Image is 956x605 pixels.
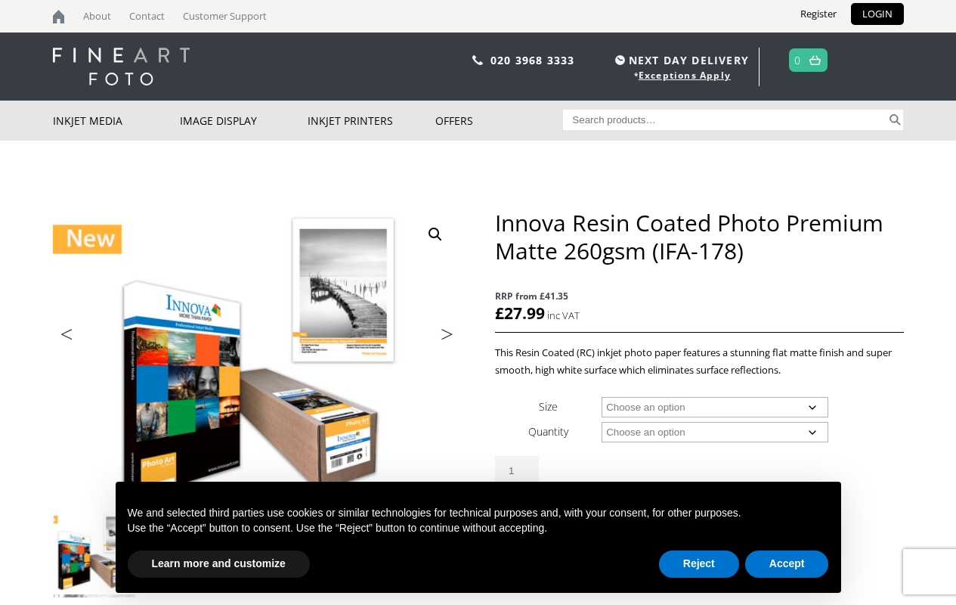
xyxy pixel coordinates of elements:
p: Use the “Accept” button to consent. Use the “Reject” button to continue without accepting. [128,521,829,536]
label: Size [539,399,558,414]
a: Exceptions Apply [639,69,731,82]
a: Offers [435,101,563,141]
img: time.svg [615,55,625,65]
button: Accept [745,551,829,578]
a: 020 3968 3333 [490,53,575,67]
h1: Innova Resin Coated Photo Premium Matte 260gsm (IFA-178) [495,209,903,265]
a: 0 [794,49,801,71]
a: Inkjet Printers [308,101,435,141]
input: Product quantity [495,456,539,486]
label: Quantity [528,424,568,439]
button: Search [886,110,904,130]
img: logo-white.svg [53,48,190,85]
img: phone.svg [472,55,483,65]
a: Image Display [180,101,308,141]
p: We and selected third parties use cookies or similar technologies for technical purposes and, wit... [128,506,829,521]
a: Inkjet Media [53,101,181,141]
button: Learn more and customize [128,551,310,578]
span: RRP from £41.35 [495,287,903,305]
span: NEXT DAY DELIVERY [611,51,749,69]
button: Reject [659,551,739,578]
p: This Resin Coated (RC) inkjet photo paper features a stunning flat matte finish and super smooth,... [495,344,903,379]
input: Search products… [563,110,886,130]
a: Register [789,3,848,25]
bdi: 27.99 [495,302,545,324]
a: LOGIN [851,3,904,25]
img: basket.svg [809,55,821,65]
span: £ [495,302,504,324]
img: Innova Resin Coated Photo Premium Matte 260gsm (IFA-178) [54,511,135,593]
a: View full-screen image gallery [422,221,449,248]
